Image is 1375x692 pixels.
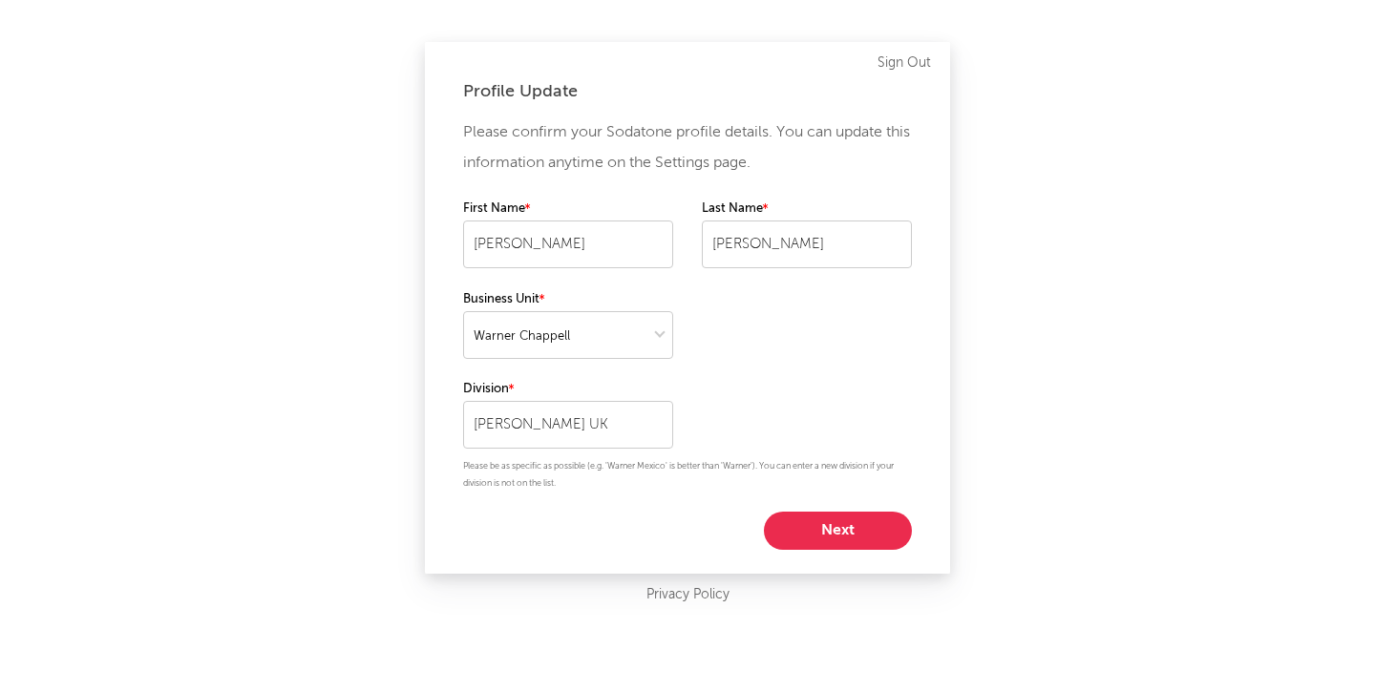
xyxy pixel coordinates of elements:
p: Please confirm your Sodatone profile details. You can update this information anytime on the Sett... [463,117,912,178]
label: First Name [463,198,673,220]
label: Business Unit [463,288,673,311]
button: Next [764,512,912,550]
label: Division [463,378,673,401]
a: Sign Out [878,52,931,74]
label: Last Name [702,198,912,220]
div: Profile Update [463,80,912,103]
p: Please be as specific as possible (e.g. 'Warner Mexico' is better than 'Warner'). You can enter a... [463,458,912,493]
input: Your first name [463,220,673,268]
input: Your last name [702,220,912,268]
input: Your division [463,401,673,449]
a: Privacy Policy [646,583,730,607]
